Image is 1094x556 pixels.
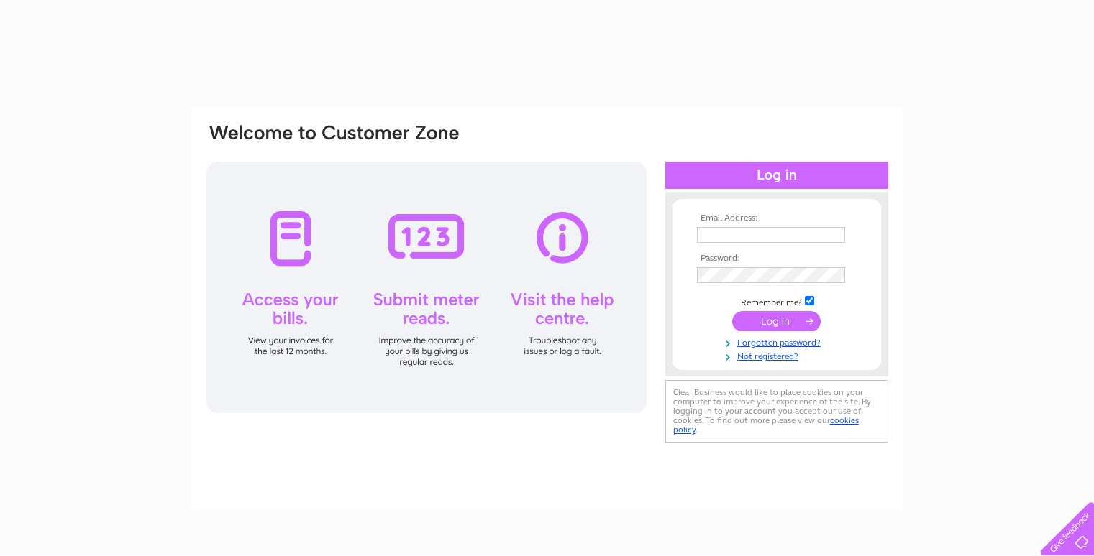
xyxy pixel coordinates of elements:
a: Forgotten password? [697,335,860,348]
input: Submit [732,311,821,331]
a: cookies policy [673,415,859,435]
td: Remember me? [693,294,860,308]
a: Not registered? [697,348,860,362]
div: Clear Business would like to place cookies on your computer to improve your experience of the sit... [665,380,888,443]
th: Email Address: [693,213,860,223]
th: Password: [693,254,860,264]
